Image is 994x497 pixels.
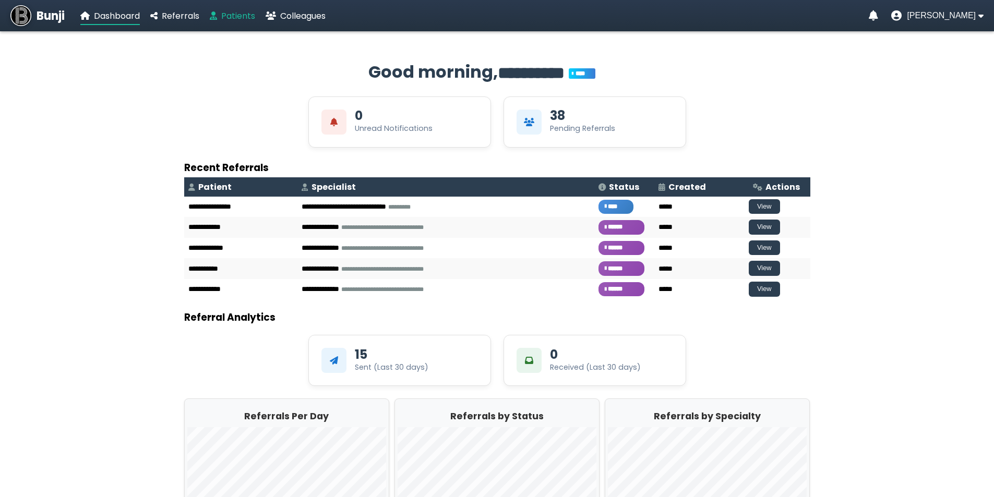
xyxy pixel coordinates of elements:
div: Received (Last 30 days) [550,362,641,373]
th: Specialist [297,177,594,197]
span: Referrals [162,10,199,22]
img: Bunji Dental Referral Management [10,5,31,26]
span: Colleagues [280,10,326,22]
div: 15 [355,348,367,361]
button: User menu [891,10,984,21]
th: Status [594,177,654,197]
div: Unread Notifications [355,123,433,134]
div: 0 [355,110,363,122]
h3: Referral Analytics [184,310,810,325]
div: 0 [550,348,558,361]
div: View Unread Notifications [308,96,491,148]
th: Patient [184,177,298,197]
h2: Referrals Per Day [187,409,386,423]
span: Dashboard [94,10,140,22]
span: Patients [221,10,255,22]
div: Pending Referrals [550,123,615,134]
button: View [749,261,780,276]
span: Bunji [37,7,65,25]
button: View [749,199,780,214]
h2: Referrals by Specialty [608,409,807,423]
button: View [749,282,780,297]
h2: Referrals by Status [398,409,596,423]
a: Bunji [10,5,65,26]
div: Sent (Last 30 days) [355,362,428,373]
button: View [749,240,780,256]
a: Referrals [150,9,199,22]
th: Actions [749,177,810,197]
div: View Pending Referrals [504,96,686,148]
div: 0Received (Last 30 days) [504,335,686,386]
div: 38 [550,110,565,122]
button: View [749,220,780,235]
h2: Good morning, [184,59,810,86]
div: 15Sent (Last 30 days) [308,335,491,386]
span: You’re on Plus! [569,68,595,79]
a: Patients [210,9,255,22]
a: Colleagues [266,9,326,22]
a: Dashboard [80,9,140,22]
th: Created [654,177,749,197]
h3: Recent Referrals [184,160,810,175]
span: [PERSON_NAME] [907,11,976,20]
a: Notifications [869,10,878,21]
